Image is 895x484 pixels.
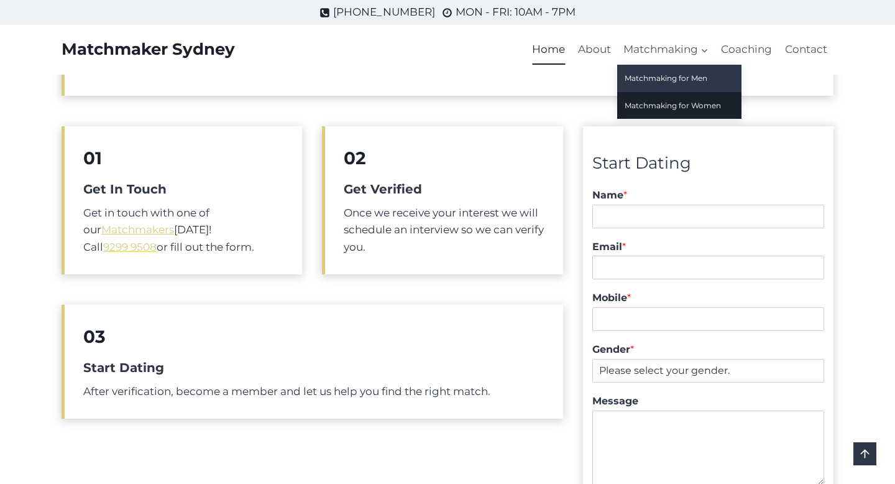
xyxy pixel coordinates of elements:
[319,4,435,21] a: [PHONE_NUMBER]
[572,35,617,65] a: About
[592,241,824,254] label: Email
[617,35,715,65] button: Child menu of Matchmaking
[592,343,824,356] label: Gender
[592,292,824,305] label: Mobile
[103,241,157,253] a: 9299 9508
[526,35,571,65] a: Home
[344,205,544,256] p: Once we receive your interest we will schedule an interview so we can verify you.
[83,358,544,377] h5: Start Dating
[592,307,824,331] input: Mobile
[83,145,283,171] h2: 01
[592,189,824,202] label: Name
[617,65,741,91] a: Matchmaking for Men
[617,92,741,119] a: Matchmaking for Women
[333,4,435,21] span: [PHONE_NUMBER]
[344,145,544,171] h2: 02
[526,35,833,65] nav: Primary Navigation
[592,151,824,177] div: Start Dating
[344,180,544,198] h5: Get Verified
[715,35,778,65] a: Coaching
[779,35,833,65] a: Contact
[853,442,876,465] a: Scroll to top
[83,323,544,350] h2: 03
[101,223,174,236] a: Matchmakers
[62,40,235,59] a: Matchmaker Sydney
[592,395,824,408] label: Message
[83,383,544,400] p: After verification, become a member and let us help you find the right match.
[456,4,576,21] span: MON - FRI: 10AM - 7PM
[83,180,283,198] h5: Get In Touch
[83,205,283,256] p: Get in touch with one of our [DATE]! Call or fill out the form.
